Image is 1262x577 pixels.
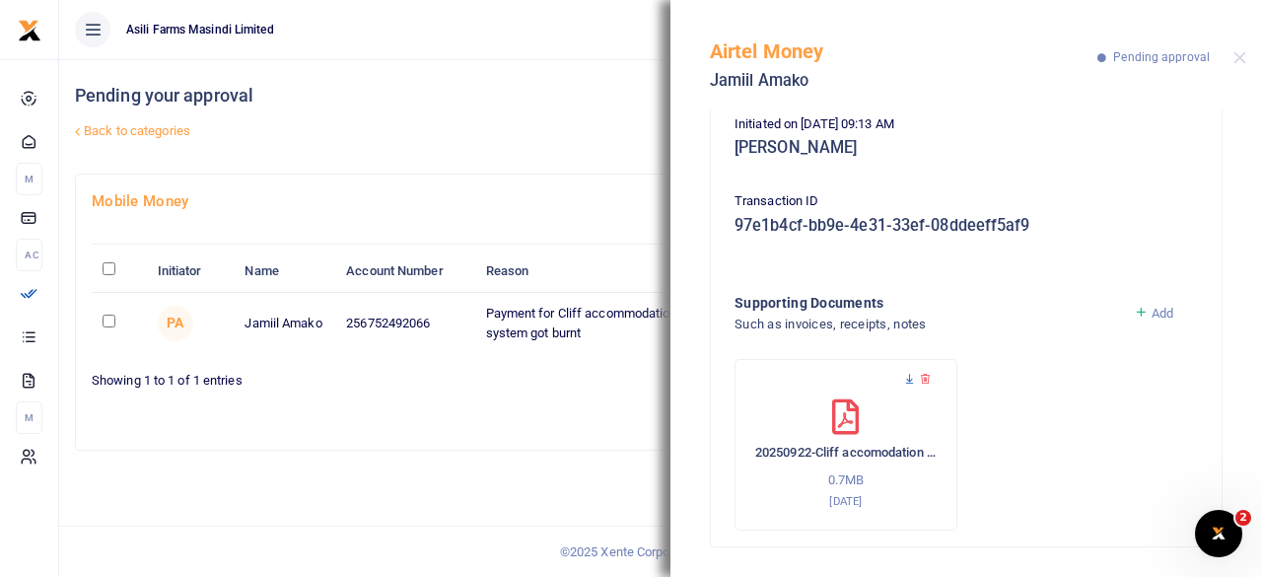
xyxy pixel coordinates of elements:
td: Payment for Cliff accommodation at [GEOGRAPHIC_DATA] since his solar system got burnt [474,293,917,353]
h4: Supporting Documents [735,292,1118,314]
p: 0.7MB [755,470,937,491]
img: logo-small [18,19,41,42]
span: Pricillah Ankunda [158,306,193,341]
iframe: Intercom live chat [1195,510,1242,557]
h6: 20250922-Cliff accomodation at MGP [755,445,937,461]
div: Showing 1 to 1 of 1 entries [92,360,653,391]
h5: Airtel Money [710,39,1097,63]
h5: 97e1b4cf-bb9e-4e31-33ef-08ddeeff5af9 [735,216,1198,236]
span: Pending approval [1113,50,1210,64]
p: Transaction ID [735,191,1198,212]
th: Reason: activate to sort column ascending [474,251,917,293]
button: Close [1233,51,1246,64]
small: [DATE] [829,494,862,508]
h4: Pending your approval [75,85,851,107]
span: 2 [1235,510,1251,526]
span: Add [1152,306,1173,321]
li: M [16,401,42,434]
li: M [16,163,42,195]
th: Name: activate to sort column ascending [234,251,335,293]
a: logo-small logo-large logo-large [18,22,41,36]
a: Add [1134,306,1174,321]
h5: [PERSON_NAME] [735,138,1198,158]
a: Back to categories [70,114,851,148]
h4: Mobile Money [92,190,1229,212]
th: Account Number: activate to sort column ascending [335,251,474,293]
h4: Such as invoices, receipts, notes [735,314,1118,335]
th: : activate to sort column descending [92,251,146,293]
h5: Jamiil Amako [710,71,1097,91]
td: Jamiil Amako [234,293,335,353]
span: Asili Farms Masindi Limited [118,21,282,38]
li: Ac [16,239,42,271]
p: Initiated on [DATE] 09:13 AM [735,114,1198,135]
div: 20250922-Cliff accomodation at MGP [735,359,957,531]
td: 256752492066 [335,293,474,353]
th: Initiator: activate to sort column ascending [146,251,234,293]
